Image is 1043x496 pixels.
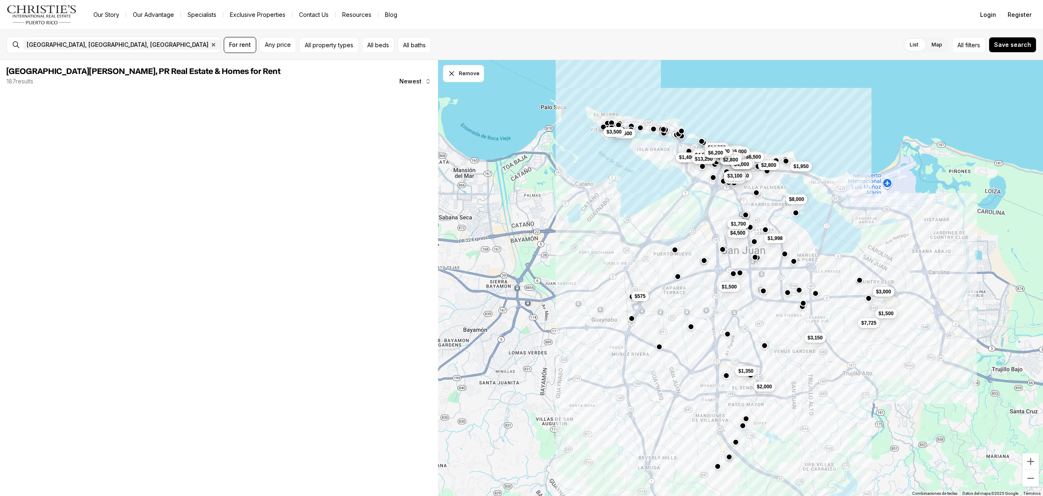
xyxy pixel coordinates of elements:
[767,235,783,242] span: $1,998
[742,152,764,162] button: $6,500
[730,171,752,181] button: $1,550
[730,230,745,236] span: $4,500
[965,41,980,49] span: filters
[695,152,710,158] span: $4,500
[711,146,733,156] button: $2,400
[764,233,786,243] button: $1,998
[753,382,775,392] button: $2,000
[728,219,749,229] button: $1,700
[1003,7,1036,23] button: Register
[87,9,126,21] a: Our Story
[7,67,280,76] span: [GEOGRAPHIC_DATA][PERSON_NAME], PR Real Estate & Homes for Rent
[631,291,649,301] button: $575
[975,7,1001,23] button: Login
[733,159,755,168] button: $5,000
[952,37,985,53] button: Allfilters
[721,284,737,290] span: $1,500
[804,333,826,343] button: $3,150
[757,383,772,390] span: $2,000
[603,127,625,137] button: $3,500
[724,171,746,181] button: $3,100
[761,162,776,168] span: $2,800
[394,73,436,90] button: Newest
[398,37,431,53] button: All baths
[731,221,746,227] span: $1,700
[635,293,646,300] span: $575
[727,173,742,179] span: $3,100
[746,154,761,160] span: $6,500
[1008,12,1031,18] span: Register
[265,42,291,48] span: Any price
[7,5,77,25] img: logo
[957,41,964,49] span: All
[299,37,359,53] button: All property types
[292,9,335,21] button: Contact Us
[789,196,804,203] span: $8,000
[994,42,1031,48] span: Save search
[606,129,621,135] span: $3,500
[720,152,742,162] button: $7,000
[718,282,740,292] button: $1,500
[705,148,726,158] button: $6,200
[736,160,751,167] span: $5,000
[738,368,753,374] span: $1,350
[724,174,746,184] button: $3,000
[692,150,714,160] button: $4,500
[878,310,893,317] span: $1,500
[126,9,181,21] a: Our Advantage
[181,9,223,21] a: Specialists
[807,335,823,341] span: $3,150
[758,160,779,170] button: $2,800
[336,9,378,21] a: Resources
[719,155,741,165] button: $2,800
[691,154,716,164] button: $13,250
[617,130,632,137] span: $3,500
[735,366,757,376] button: $1,350
[708,150,723,156] span: $6,200
[858,318,880,328] button: $7,725
[727,228,749,238] button: $4,500
[224,37,256,53] button: For rent
[861,320,876,326] span: $7,725
[925,37,949,52] label: Map
[695,156,712,162] span: $13,250
[793,163,809,170] span: $1,950
[443,65,484,82] button: Dismiss drawing
[725,147,750,157] button: $15,000
[260,37,296,53] button: Any price
[378,9,404,21] a: Blog
[223,9,292,21] a: Exclusive Properties
[7,78,33,85] p: 187 results
[723,157,738,163] span: $2,800
[723,154,739,160] span: $7,000
[730,159,752,169] button: $4,000
[980,12,996,18] span: Login
[705,143,729,152] button: $14,000
[989,37,1036,53] button: Save search
[399,78,422,85] span: Newest
[708,144,725,151] span: $14,000
[229,42,251,48] span: For rent
[679,154,694,161] span: $1,400
[786,194,807,204] button: $8,000
[721,145,745,155] button: $20,000
[27,42,209,48] span: [GEOGRAPHIC_DATA], [GEOGRAPHIC_DATA], [GEOGRAPHIC_DATA]
[729,148,746,155] span: $15,000
[676,152,698,162] button: $1,400
[362,37,394,53] button: All beds
[872,287,894,297] button: $3,000
[903,37,925,52] label: List
[614,129,635,138] button: $3,500
[734,173,749,179] span: $1,550
[714,148,730,155] span: $2,400
[790,161,812,171] button: $1,950
[734,161,749,168] span: $4,000
[875,309,897,318] button: $1,500
[876,288,891,295] span: $3,000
